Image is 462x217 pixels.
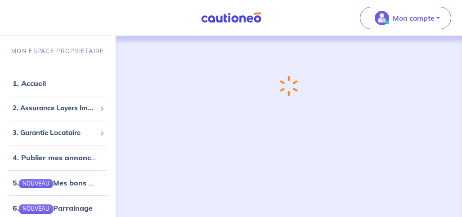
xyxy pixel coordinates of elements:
[360,7,451,29] button: illu_account_valid_menu.svgMon compte
[375,11,389,25] img: illu_account_valid_menu.svg
[4,124,112,142] div: 3. Garantie Locataire
[13,128,96,138] span: 3. Garantie Locataire
[13,203,93,212] a: 6.NOUVEAUParrainage
[4,74,112,92] div: 1. Accueil
[11,47,104,55] p: MON ESPACE PROPRIÉTAIRE
[13,103,96,113] span: 2. Assurance Loyers Impayés
[13,153,99,162] a: 4. Publier mes annonces
[4,99,112,117] div: 2. Assurance Loyers Impayés
[13,178,108,187] a: 5.NOUVEAUMes bons plans
[4,174,112,192] div: 5.NOUVEAUMes bons plans
[4,199,112,217] div: 6.NOUVEAUParrainage
[13,79,46,88] a: 1. Accueil
[393,13,435,23] p: Mon compte
[4,149,112,167] div: 4. Publier mes annonces
[197,12,265,23] img: Cautioneo
[278,74,300,98] img: loading-spinner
